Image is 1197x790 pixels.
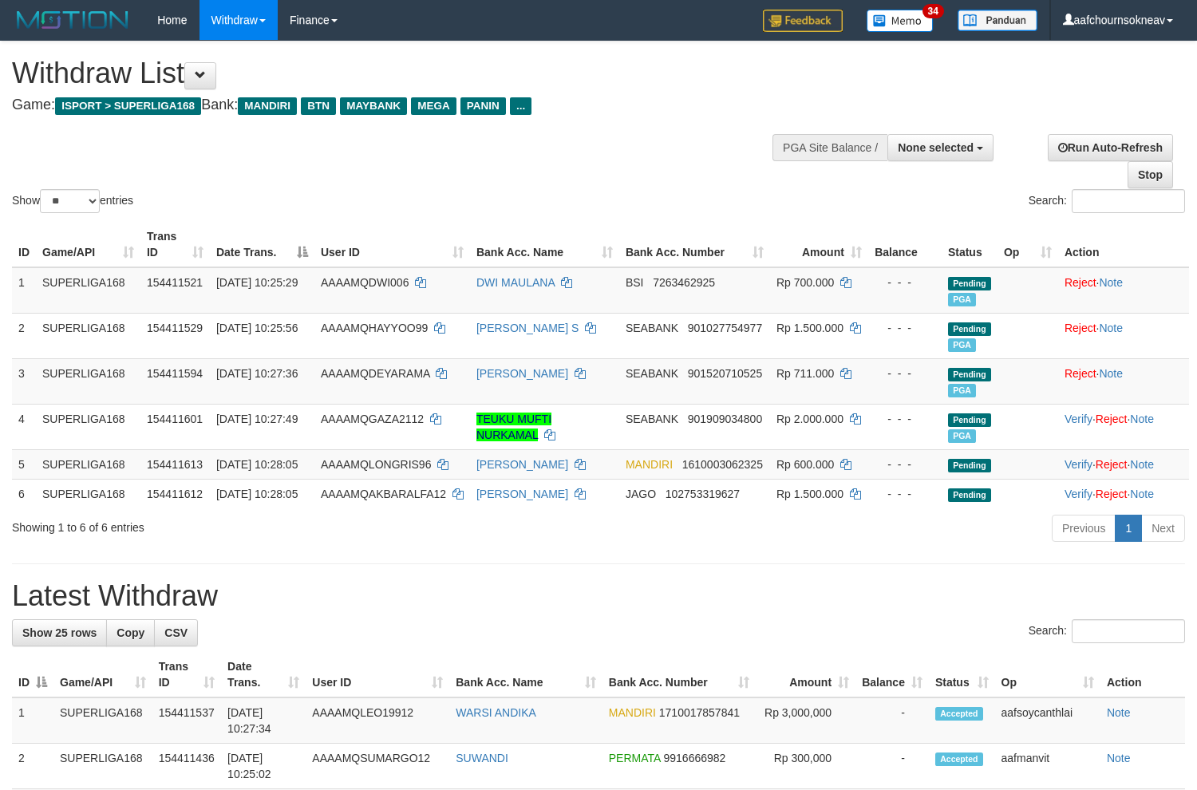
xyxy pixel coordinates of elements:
[948,413,991,427] span: Pending
[875,411,935,427] div: - - -
[36,313,140,358] td: SUPERLIGA168
[1065,322,1096,334] a: Reject
[456,706,536,719] a: WARSI ANDIKA
[164,626,188,639] span: CSV
[1065,276,1096,289] a: Reject
[154,619,198,646] a: CSV
[688,367,762,380] span: Copy 901520710525 to clipboard
[238,97,297,115] span: MANDIRI
[321,488,446,500] span: AAAAMQAKBARALFA12
[1130,488,1154,500] a: Note
[875,486,935,502] div: - - -
[1107,706,1131,719] a: Note
[53,697,152,744] td: SUPERLIGA168
[1058,449,1189,479] td: · ·
[53,652,152,697] th: Game/API: activate to sort column ascending
[776,367,834,380] span: Rp 711.000
[875,456,935,472] div: - - -
[152,697,221,744] td: 154411537
[1029,619,1185,643] label: Search:
[12,222,36,267] th: ID
[306,744,449,789] td: AAAAMQSUMARGO12
[626,322,678,334] span: SEABANK
[301,97,336,115] span: BTN
[626,488,656,500] span: JAGO
[12,513,487,535] div: Showing 1 to 6 of 6 entries
[1096,413,1128,425] a: Reject
[776,322,843,334] span: Rp 1.500.000
[1052,515,1116,542] a: Previous
[855,697,929,744] td: -
[221,652,306,697] th: Date Trans.: activate to sort column ascending
[12,744,53,789] td: 2
[340,97,407,115] span: MAYBANK
[626,458,673,471] span: MANDIRI
[756,744,856,789] td: Rp 300,000
[867,10,934,32] img: Button%20Memo.svg
[875,320,935,336] div: - - -
[1096,488,1128,500] a: Reject
[221,697,306,744] td: [DATE] 10:27:34
[772,134,887,161] div: PGA Site Balance /
[855,744,929,789] td: -
[40,189,100,213] select: Showentries
[1058,479,1189,508] td: · ·
[321,276,409,289] span: AAAAMQDWI006
[147,322,203,334] span: 154411529
[12,449,36,479] td: 5
[321,458,432,471] span: AAAAMQLONGRIS96
[935,707,983,721] span: Accepted
[666,488,740,500] span: Copy 102753319627 to clipboard
[216,276,298,289] span: [DATE] 10:25:29
[776,276,834,289] span: Rp 700.000
[1065,488,1092,500] a: Verify
[1099,367,1123,380] a: Note
[12,97,782,113] h4: Game: Bank:
[476,413,551,441] a: TEUKU MUFTI NURKAMAL
[1048,134,1173,161] a: Run Auto-Refresh
[12,189,133,213] label: Show entries
[411,97,456,115] span: MEGA
[216,458,298,471] span: [DATE] 10:28:05
[948,429,976,443] span: Marked by aafsengchandara
[626,367,678,380] span: SEABANK
[147,458,203,471] span: 154411613
[12,313,36,358] td: 2
[460,97,506,115] span: PANIN
[997,222,1058,267] th: Op: activate to sort column ascending
[221,744,306,789] td: [DATE] 10:25:02
[1029,189,1185,213] label: Search:
[935,752,983,766] span: Accepted
[210,222,314,267] th: Date Trans.: activate to sort column descending
[756,652,856,697] th: Amount: activate to sort column ascending
[855,652,929,697] th: Balance: activate to sort column ascending
[36,404,140,449] td: SUPERLIGA168
[321,367,430,380] span: AAAAMQDEYARAMA
[36,222,140,267] th: Game/API: activate to sort column ascending
[12,652,53,697] th: ID: activate to sort column descending
[948,293,976,306] span: Marked by aafsoycanthlai
[1058,404,1189,449] td: · ·
[476,488,568,500] a: [PERSON_NAME]
[958,10,1037,31] img: panduan.png
[875,365,935,381] div: - - -
[664,752,726,764] span: Copy 9916666982 to clipboard
[449,652,602,697] th: Bank Acc. Name: activate to sort column ascending
[147,276,203,289] span: 154411521
[152,652,221,697] th: Trans ID: activate to sort column ascending
[12,404,36,449] td: 4
[1065,367,1096,380] a: Reject
[1058,358,1189,404] td: ·
[1065,413,1092,425] a: Verify
[12,358,36,404] td: 3
[948,322,991,336] span: Pending
[995,652,1100,697] th: Op: activate to sort column ascending
[216,367,298,380] span: [DATE] 10:27:36
[659,706,740,719] span: Copy 1710017857841 to clipboard
[682,458,763,471] span: Copy 1610003062325 to clipboard
[55,97,201,115] span: ISPORT > SUPERLIGA168
[609,752,661,764] span: PERMATA
[12,697,53,744] td: 1
[868,222,942,267] th: Balance
[1058,222,1189,267] th: Action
